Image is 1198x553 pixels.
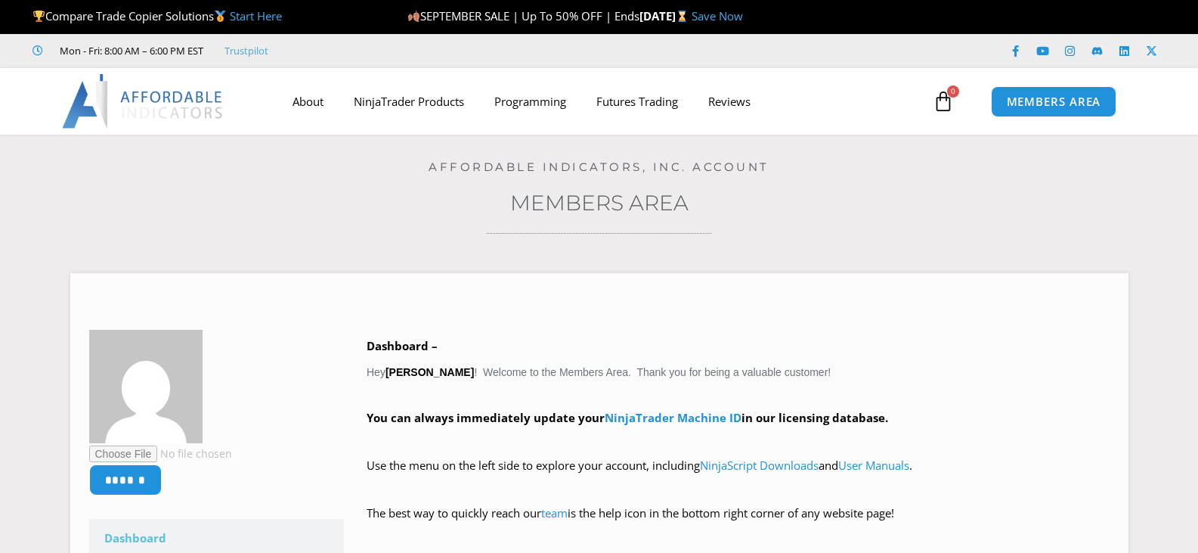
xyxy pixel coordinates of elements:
[676,11,688,22] img: ⌛
[62,74,224,129] img: LogoAI | Affordable Indicators – NinjaTrader
[639,8,692,23] strong: [DATE]
[33,8,282,23] span: Compare Trade Copier Solutions
[429,160,769,174] a: Affordable Indicators, Inc. Account
[367,503,1110,545] p: The best way to quickly reach our is the help icon in the bottom right corner of any website page!
[385,366,474,378] strong: [PERSON_NAME]
[339,84,479,119] a: NinjaTrader Products
[692,8,743,23] a: Save Now
[510,190,689,216] a: Members Area
[89,330,203,443] img: bddc036d8a594b73211226d7f1b62c6b42c13e7d395964bc5dc11361869ae2d4
[367,338,438,353] b: Dashboard –
[367,410,888,425] strong: You can always immediately update your in our licensing database.
[581,84,693,119] a: Futures Trading
[367,455,1110,498] p: Use the menu on the left side to explore your account, including and .
[33,11,45,22] img: 🏆
[479,84,581,119] a: Programming
[277,84,339,119] a: About
[224,42,268,60] a: Trustpilot
[277,84,929,119] nav: Menu
[947,85,959,98] span: 0
[230,8,282,23] a: Start Here
[838,458,909,473] a: User Manuals
[693,84,766,119] a: Reviews
[541,505,568,520] a: team
[700,458,819,473] a: NinjaScript Downloads
[367,336,1110,545] div: Hey ! Welcome to the Members Area. Thank you for being a valuable customer!
[408,11,419,22] img: 🍂
[56,42,203,60] span: Mon - Fri: 8:00 AM – 6:00 PM EST
[407,8,639,23] span: SEPTEMBER SALE | Up To 50% OFF | Ends
[991,86,1117,117] a: MEMBERS AREA
[1007,96,1101,107] span: MEMBERS AREA
[605,410,741,425] a: NinjaTrader Machine ID
[910,79,977,123] a: 0
[215,11,226,22] img: 🥇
